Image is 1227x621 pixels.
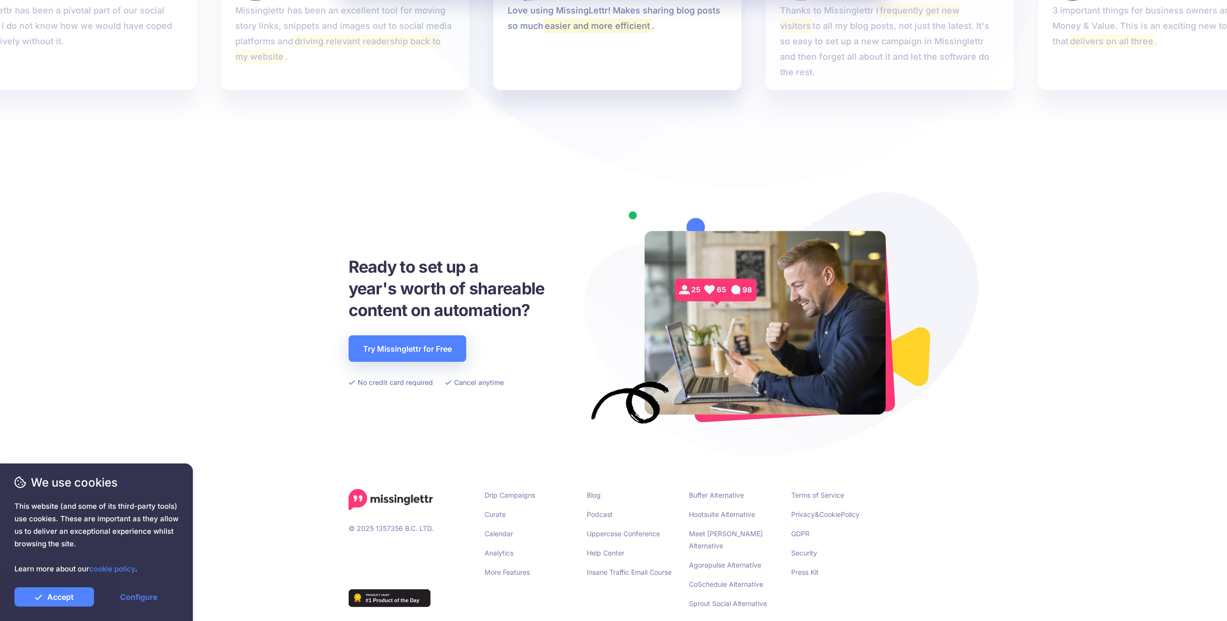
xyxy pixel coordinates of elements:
mark: driving relevant readership back to my website [235,34,441,63]
a: Hootsuite Alternative [689,510,755,518]
a: cookie policy [89,564,135,573]
a: Insane Traffic Email Course [587,568,672,576]
mark: easier and more efficient [543,19,652,32]
a: Cookie [819,510,841,518]
span: This website (and some of its third-party tools) use cookies. These are important as they allow u... [14,500,178,575]
a: Analytics [485,549,513,557]
a: Terms of Service [791,491,844,499]
a: Help Center [587,549,624,557]
p: Missinglettr has been an excellent tool for moving story links, snippets and images out to social... [235,3,455,65]
img: Missinglettr - Social Media Marketing for content focused teams | Product Hunt [349,589,431,607]
h3: Ready to set up a year's worth of shareable content on automation? [349,256,545,321]
a: Uppercase Conference [587,529,660,538]
a: Calendar [485,529,513,538]
a: Try Missinglettr for Free [349,335,466,362]
a: Agorapulse Alternative [689,561,761,569]
p: Love using MissingLettr! Makes sharing blog posts so much . [508,3,727,34]
p: Thanks to Missinglettr I to all my blog posts, not just the latest. It's so easy to set up a new ... [780,3,999,80]
li: & Policy [791,508,879,520]
mark: frequently get new visitors [780,3,960,32]
mark: delivers on all three [1068,34,1155,48]
a: CoSchedule Alternative [689,580,763,588]
a: GDPR [791,529,809,538]
a: Privacy [791,510,815,518]
a: Accept [14,587,94,607]
a: Sprout Social Alternative [689,599,767,608]
span: We use cookies [14,474,178,491]
a: Podcast [587,510,613,518]
a: Buffer Alternative [689,491,744,499]
li: Cancel anytime [445,376,504,388]
a: Curate [485,510,506,518]
a: Meet [PERSON_NAME] Alternative [689,529,763,550]
a: More Features [485,568,530,576]
a: Security [791,549,817,557]
a: Drip Campaigns [485,491,535,499]
a: Press Kit [791,568,819,576]
div: © 2025 1357356 B.C. LTD. [341,489,478,617]
a: Blog [587,491,601,499]
li: No credit card required [349,376,433,388]
a: Configure [99,587,178,607]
